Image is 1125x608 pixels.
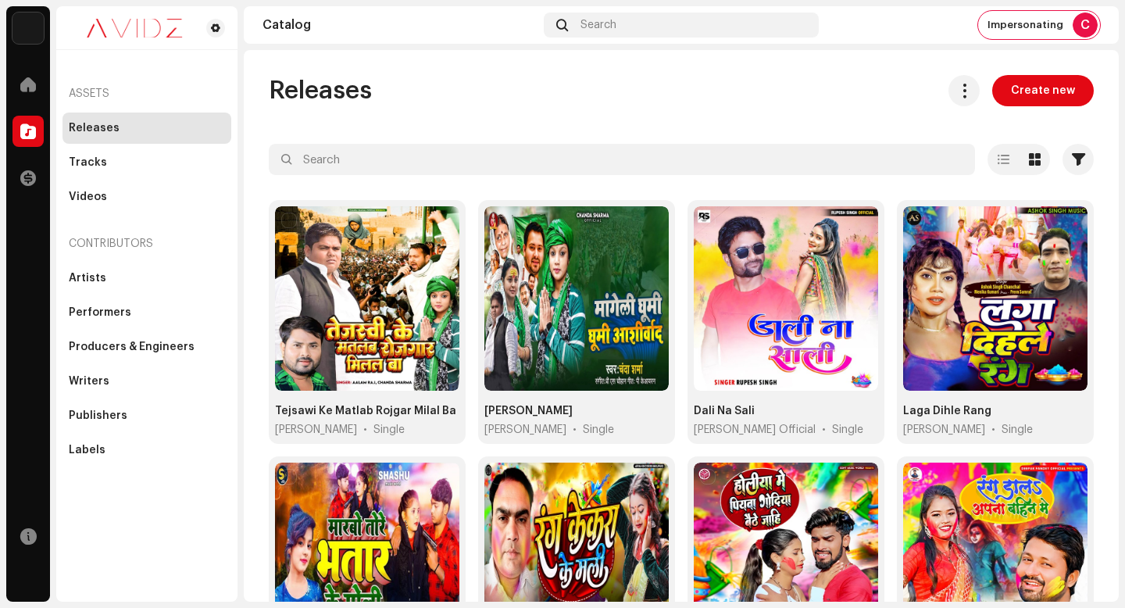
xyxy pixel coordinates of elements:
[573,422,577,438] span: •
[694,422,816,438] span: Rupesh Singh Official
[269,144,975,175] input: Search
[69,122,120,134] div: Releases
[62,366,231,397] re-m-nav-item: Writers
[62,400,231,431] re-m-nav-item: Publishers
[1073,13,1098,38] div: C
[275,422,357,438] span: Aalam Raj
[62,147,231,178] re-m-nav-item: Tracks
[987,19,1063,31] span: Impersonating
[484,403,573,419] div: Mangelee Ghumi Ghumi Ashirwad
[12,13,44,44] img: 10d72f0b-d06a-424f-aeaa-9c9f537e57b6
[62,75,231,113] re-a-nav-header: Assets
[580,19,616,31] span: Search
[991,422,995,438] span: •
[69,375,109,388] div: Writers
[62,225,231,263] re-a-nav-header: Contributors
[69,156,107,169] div: Tracks
[69,410,127,422] div: Publishers
[992,75,1094,106] button: Create new
[62,297,231,328] re-m-nav-item: Performers
[832,422,863,438] div: Single
[822,422,826,438] span: •
[69,444,105,456] div: Labels
[484,422,566,438] span: Chanda Sharma
[583,422,614,438] div: Single
[1002,422,1033,438] div: Single
[69,19,200,38] img: 0c631eef-60b6-411a-a233-6856366a70de
[69,191,107,203] div: Videos
[62,331,231,363] re-m-nav-item: Producers & Engineers
[694,403,755,419] div: Dali Na Sali
[62,263,231,294] re-m-nav-item: Artists
[69,272,106,284] div: Artists
[269,75,372,106] span: Releases
[275,403,456,419] div: Tejsawi Ke Matlab Rojgar Milal Ba
[363,422,367,438] span: •
[69,306,131,319] div: Performers
[373,422,405,438] div: Single
[62,435,231,466] re-m-nav-item: Labels
[262,19,537,31] div: Catalog
[903,403,991,419] div: Laga Dihle Rang
[62,181,231,213] re-m-nav-item: Videos
[62,113,231,144] re-m-nav-item: Releases
[1011,75,1075,106] span: Create new
[903,422,985,438] span: Ashok Singh Chanchal
[69,341,195,353] div: Producers & Engineers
